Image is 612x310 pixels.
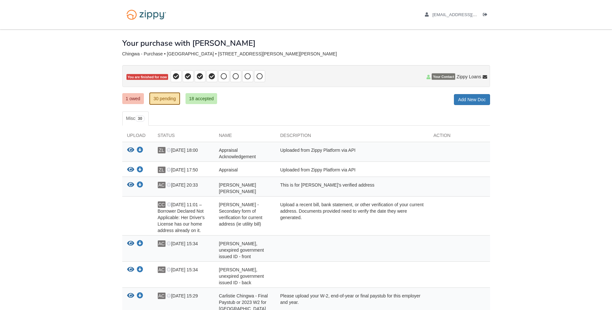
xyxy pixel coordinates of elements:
[153,132,214,142] div: Status
[158,147,166,153] span: ZL
[186,93,217,104] a: 18 accepted
[166,293,198,298] span: [DATE] 15:29
[166,167,198,172] span: [DATE] 17:50
[483,12,490,19] a: Log out
[276,132,429,142] div: Description
[122,111,149,126] a: Misc
[122,93,144,104] a: 1 owed
[432,12,506,17] span: achingwa1990@gmail.com
[122,6,170,23] img: Logo
[127,293,134,299] button: View Carlistie Chingwa - Final Paystub or 2023 W2 for Odawa Casino
[135,115,145,122] span: 30
[158,182,166,188] span: AC
[127,147,134,154] button: View Appraisal Acknowledgement
[158,293,166,299] span: AC
[158,266,166,273] span: AC
[219,202,263,227] span: [PERSON_NAME] - Secondary form of verification for current address (ie utility bill)
[127,266,134,273] button: View Carlistie Chingwa - Valid, unexpired government issued ID - back
[214,132,276,142] div: Name
[454,94,490,105] a: Add New Doc
[276,167,429,175] div: Uploaded from Zippy Platform via API
[166,182,198,188] span: [DATE] 20:33
[137,168,143,173] a: Download Appraisal
[158,202,205,233] span: [DATE] 11:01 – Borrower Declared Not Applicable: Her Driver's License has our home address alread...
[158,240,166,247] span: AC
[219,182,256,194] span: [PERSON_NAME] [PERSON_NAME]
[158,201,166,208] span: CC
[122,51,490,57] div: Chingwa - Purchase • [GEOGRAPHIC_DATA] • [STREET_ADDRESS][PERSON_NAME][PERSON_NAME]
[126,74,168,80] span: You are finished for now
[149,92,180,105] a: 30 pending
[429,132,490,142] div: Action
[432,73,455,80] span: Your Contact
[276,201,429,234] div: Upload a recent bill, bank statement, or other verification of your current address. Documents pr...
[276,147,429,160] div: Uploaded from Zippy Platform via API
[137,267,143,273] a: Download Carlistie Chingwa - Valid, unexpired government issued ID - back
[127,182,134,189] button: View carly bill
[127,240,134,247] button: View Carlistie Chingwa - Valid, unexpired government issued ID - front
[219,267,264,285] span: [PERSON_NAME], unexpired government issued ID - back
[122,132,153,142] div: Upload
[137,148,143,153] a: Download Appraisal Acknowledgement
[137,294,143,299] a: Download Carlistie Chingwa - Final Paystub or 2023 W2 for Odawa Casino
[137,183,143,188] a: Download carly bill
[166,267,198,272] span: [DATE] 15:34
[158,167,166,173] span: ZL
[456,73,481,80] span: Zippy Loans
[276,182,429,195] div: This is for [PERSON_NAME]'s verified address
[137,241,143,247] a: Download Carlistie Chingwa - Valid, unexpired government issued ID - front
[166,148,198,153] span: [DATE] 18:00
[219,148,256,159] span: Appraisal Acknowledgement
[219,167,238,172] span: Appraisal
[127,167,134,173] button: View Appraisal
[122,39,256,47] h1: Your purchase with [PERSON_NAME]
[425,12,507,19] a: edit profile
[166,241,198,246] span: [DATE] 15:34
[219,241,264,259] span: [PERSON_NAME], unexpired government issued ID - front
